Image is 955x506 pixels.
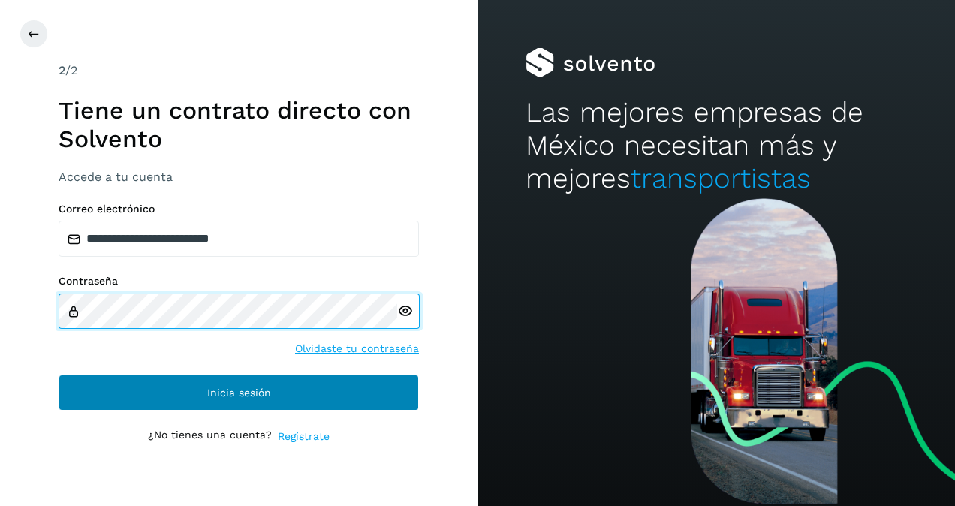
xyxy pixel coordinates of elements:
h2: Las mejores empresas de México necesitan más y mejores [526,96,908,196]
a: Olvidaste tu contraseña [295,341,419,357]
div: /2 [59,62,419,80]
p: ¿No tienes una cuenta? [148,429,272,444]
span: transportistas [631,162,811,194]
h3: Accede a tu cuenta [59,170,419,184]
label: Contraseña [59,275,419,288]
button: Inicia sesión [59,375,419,411]
a: Regístrate [278,429,330,444]
span: 2 [59,63,65,77]
h1: Tiene un contrato directo con Solvento [59,96,419,154]
label: Correo electrónico [59,203,419,215]
span: Inicia sesión [207,387,271,398]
